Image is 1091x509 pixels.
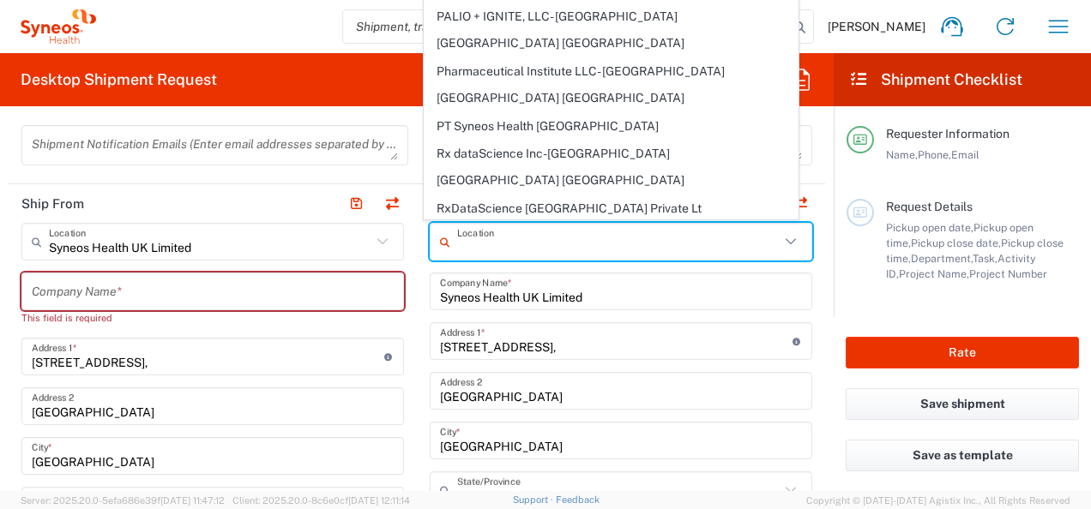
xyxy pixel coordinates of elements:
[425,141,797,194] span: Rx dataScience Inc-[GEOGRAPHIC_DATA] [GEOGRAPHIC_DATA] [GEOGRAPHIC_DATA]
[21,310,404,326] div: This field is required
[160,495,225,506] span: [DATE] 11:47:12
[973,252,998,265] span: Task,
[886,148,918,161] span: Name,
[899,267,969,280] span: Project Name,
[846,337,1079,368] button: Rate
[425,113,797,140] span: PT Syneos Health [GEOGRAPHIC_DATA]
[969,267,1047,280] span: Project Number
[232,495,410,506] span: Client: 2025.20.0-8c6e0cf
[21,69,217,90] h2: Desktop Shipment Request
[918,148,951,161] span: Phone,
[849,69,1022,90] h2: Shipment Checklist
[828,19,925,34] span: [PERSON_NAME]
[911,237,1001,249] span: Pickup close date,
[343,10,787,43] input: Shipment, tracking or reference number
[21,495,225,506] span: Server: 2025.20.0-5efa686e39f
[21,195,84,213] h2: Ship From
[911,252,973,265] span: Department,
[846,440,1079,471] button: Save as template
[425,195,797,222] span: RxDataScience [GEOGRAPHIC_DATA] Private Lt
[886,127,1010,141] span: Requester Information
[886,200,973,213] span: Request Details
[806,493,1070,508] span: Copyright © [DATE]-[DATE] Agistix Inc., All Rights Reserved
[348,495,410,506] span: [DATE] 12:11:14
[556,494,600,505] a: Feedback
[886,221,973,234] span: Pickup open date,
[846,388,1079,420] button: Save shipment
[513,494,556,505] a: Support
[951,148,979,161] span: Email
